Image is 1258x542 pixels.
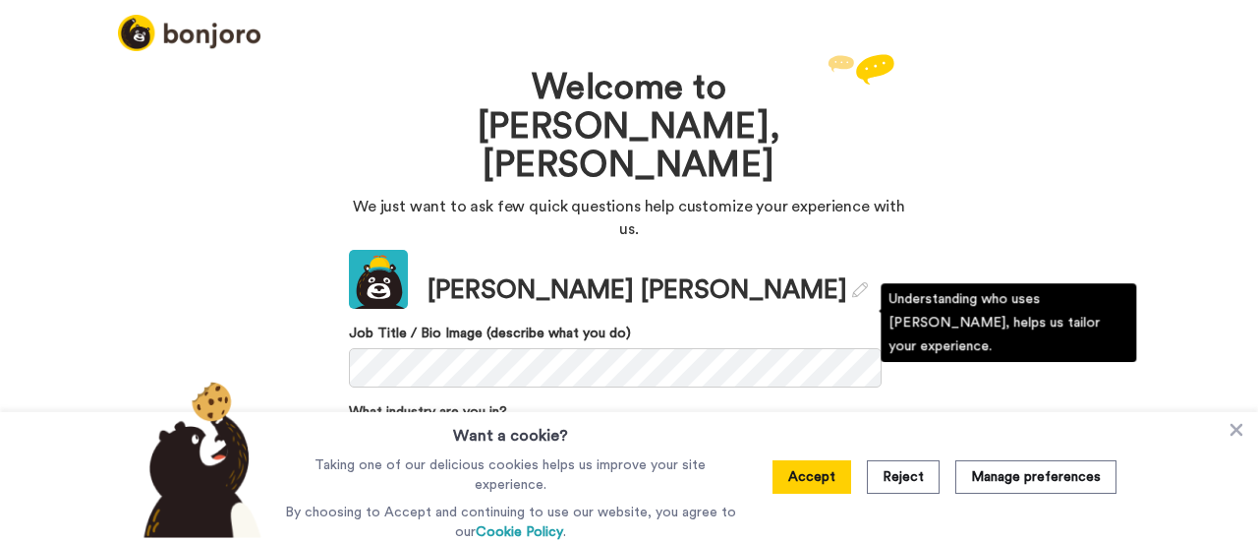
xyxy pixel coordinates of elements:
[476,525,563,539] a: Cookie Policy
[453,412,568,448] h3: Want a cookie?
[126,381,271,538] img: bear-with-cookie.png
[280,503,741,542] p: By choosing to Accept and continuing to use our website, you agree to our .
[881,283,1136,362] div: Understanding who uses [PERSON_NAME], helps us tailor your experience.
[772,460,851,494] button: Accept
[280,455,741,495] p: Taking one of our delicious cookies helps us improve your site experience.
[118,15,260,51] img: logo_full.png
[408,69,850,186] h1: Welcome to [PERSON_NAME], [PERSON_NAME]
[349,402,507,422] label: What industry are you in?
[349,196,909,241] p: We just want to ask few quick questions help customize your experience with us.
[349,324,882,343] label: Job Title / Bio Image (describe what you do)
[955,460,1116,494] button: Manage preferences
[428,272,868,309] div: [PERSON_NAME] [PERSON_NAME]
[867,460,940,494] button: Reject
[828,54,894,85] img: reply.svg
